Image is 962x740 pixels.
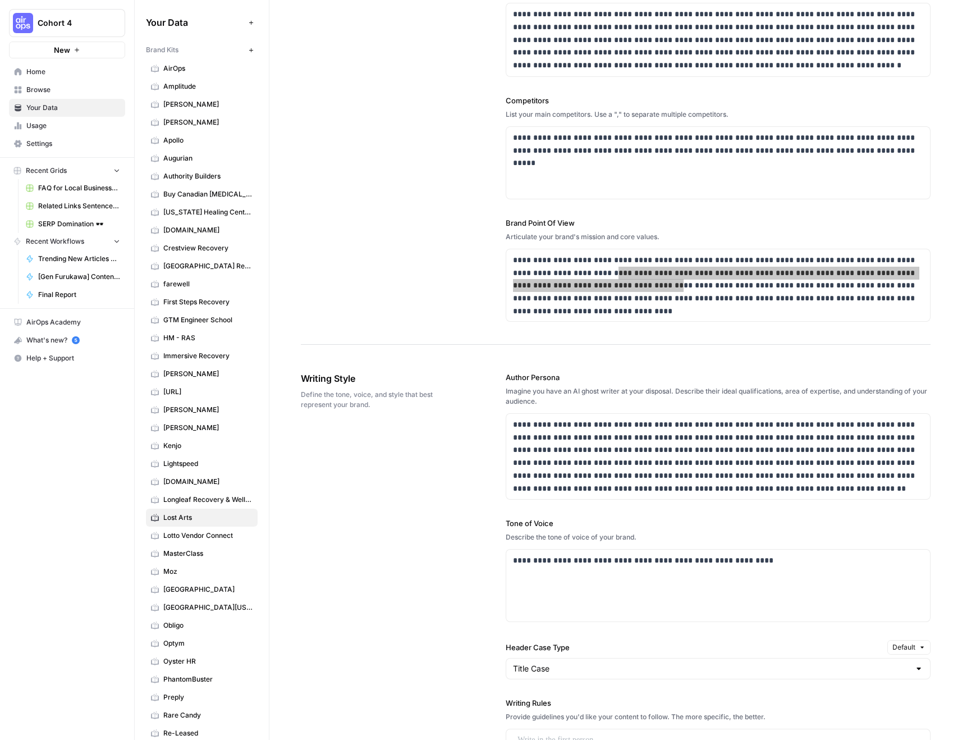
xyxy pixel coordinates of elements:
[21,268,125,286] a: [Gen Furukawa] Content Creation Power Agent Workflow
[163,405,253,415] span: [PERSON_NAME]
[163,495,253,505] span: Longleaf Recovery & Wellness
[146,45,178,55] span: Brand Kits
[26,236,84,246] span: Recent Workflows
[163,638,253,648] span: Optym
[146,455,258,473] a: Lightspeed
[163,207,253,217] span: [US_STATE] Healing Centers
[163,459,253,469] span: Lightspeed
[146,149,258,167] a: Augurian
[10,332,125,349] div: What's new?
[146,275,258,293] a: farewell
[163,81,253,92] span: Amplitude
[163,315,253,325] span: GTM Engineer School
[146,113,258,131] a: [PERSON_NAME]
[26,166,67,176] span: Recent Grids
[163,584,253,595] span: [GEOGRAPHIC_DATA]
[26,139,120,149] span: Settings
[146,16,244,29] span: Your Data
[146,706,258,724] a: Rare Candy
[13,13,33,33] img: Cohort 4 Logo
[163,620,253,631] span: Obligo
[38,201,120,211] span: Related Links Sentence Creation Flow
[21,197,125,215] a: Related Links Sentence Creation Flow
[146,509,258,527] a: Lost Arts
[163,602,253,613] span: [GEOGRAPHIC_DATA][US_STATE]
[26,121,120,131] span: Usage
[163,423,253,433] span: [PERSON_NAME]
[892,642,915,652] span: Default
[163,441,253,451] span: Kenjo
[146,652,258,670] a: Oyster HR
[506,95,931,106] label: Competitors
[9,349,125,367] button: Help + Support
[506,518,931,529] label: Tone of Voice
[72,336,80,344] a: 5
[163,549,253,559] span: MasterClass
[146,437,258,455] a: Kenjo
[146,401,258,419] a: [PERSON_NAME]
[146,311,258,329] a: GTM Engineer School
[146,473,258,491] a: [DOMAIN_NAME]
[74,337,77,343] text: 5
[506,532,931,542] div: Describe the tone of voice of your brand.
[38,254,120,264] span: Trending New Articles Sentence
[887,640,931,655] button: Default
[26,317,120,327] span: AirOps Academy
[26,103,120,113] span: Your Data
[26,353,120,363] span: Help + Support
[146,293,258,311] a: First Steps Recovery
[38,272,120,282] span: [Gen Furukawa] Content Creation Power Agent Workflow
[146,60,258,77] a: AirOps
[163,531,253,541] span: Lotto Vendor Connect
[163,333,253,343] span: HM - RAS
[163,513,253,523] span: Lost Arts
[146,563,258,581] a: Moz
[38,183,120,193] span: FAQ for Local Businesses Grid
[163,728,253,738] span: Re-Leased
[163,351,253,361] span: Immersive Recovery
[146,527,258,545] a: Lotto Vendor Connect
[163,692,253,702] span: Preply
[146,419,258,437] a: [PERSON_NAME]
[9,313,125,331] a: AirOps Academy
[21,215,125,233] a: SERP Domination 🕶️
[163,279,253,289] span: farewell
[506,712,931,722] div: Provide guidelines you'd like your content to follow. The more specific, the better.
[9,63,125,81] a: Home
[38,17,106,29] span: Cohort 4
[163,387,253,397] span: [URL]
[38,219,120,229] span: SERP Domination 🕶️
[9,42,125,58] button: New
[146,688,258,706] a: Preply
[9,233,125,250] button: Recent Workflows
[163,135,253,145] span: Apollo
[146,599,258,616] a: [GEOGRAPHIC_DATA][US_STATE]
[163,567,253,577] span: Moz
[506,372,931,383] label: Author Persona
[163,674,253,684] span: PhantomBuster
[9,117,125,135] a: Usage
[163,477,253,487] span: [DOMAIN_NAME]
[146,581,258,599] a: [GEOGRAPHIC_DATA]
[146,203,258,221] a: [US_STATE] Healing Centers
[21,250,125,268] a: Trending New Articles Sentence
[146,95,258,113] a: [PERSON_NAME]
[163,369,253,379] span: [PERSON_NAME]
[146,383,258,401] a: [URL]
[146,167,258,185] a: Authority Builders
[301,390,443,410] span: Define the tone, voice, and style that best represent your brand.
[9,81,125,99] a: Browse
[506,642,883,653] label: Header Case Type
[301,372,443,385] span: Writing Style
[163,243,253,253] span: Crestview Recovery
[54,44,70,56] span: New
[163,225,253,235] span: [DOMAIN_NAME]
[9,331,125,349] button: What's new? 5
[146,239,258,257] a: Crestview Recovery
[513,663,910,674] input: Title Case
[146,545,258,563] a: MasterClass
[146,634,258,652] a: Optym
[506,232,931,242] div: Articulate your brand's mission and core values.
[146,347,258,365] a: Immersive Recovery
[506,697,931,709] label: Writing Rules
